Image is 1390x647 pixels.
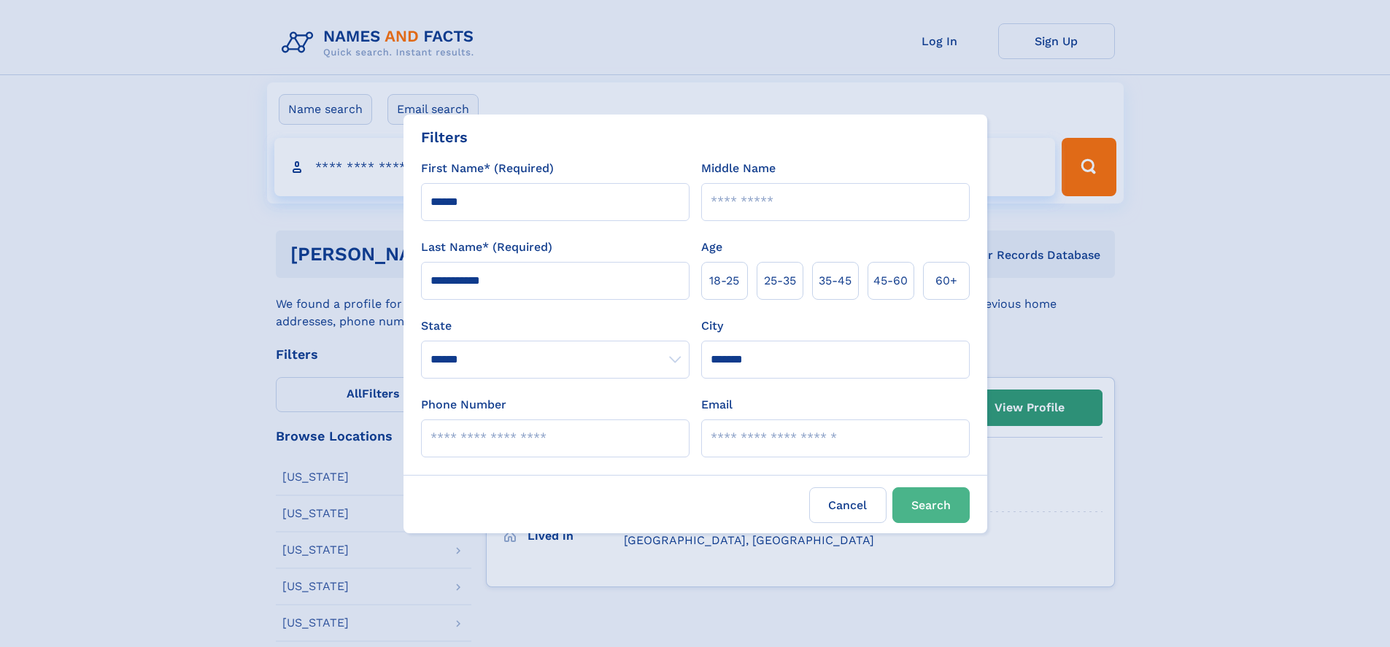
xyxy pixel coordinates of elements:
label: Middle Name [701,160,776,177]
button: Search [892,487,970,523]
div: Filters [421,126,468,148]
span: 25‑35 [764,272,796,290]
span: 60+ [935,272,957,290]
label: Cancel [809,487,887,523]
label: Last Name* (Required) [421,239,552,256]
span: 18‑25 [709,272,739,290]
label: City [701,317,723,335]
label: Age [701,239,722,256]
label: Phone Number [421,396,506,414]
span: 35‑45 [819,272,852,290]
span: 45‑60 [873,272,908,290]
label: State [421,317,690,335]
label: Email [701,396,733,414]
label: First Name* (Required) [421,160,554,177]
